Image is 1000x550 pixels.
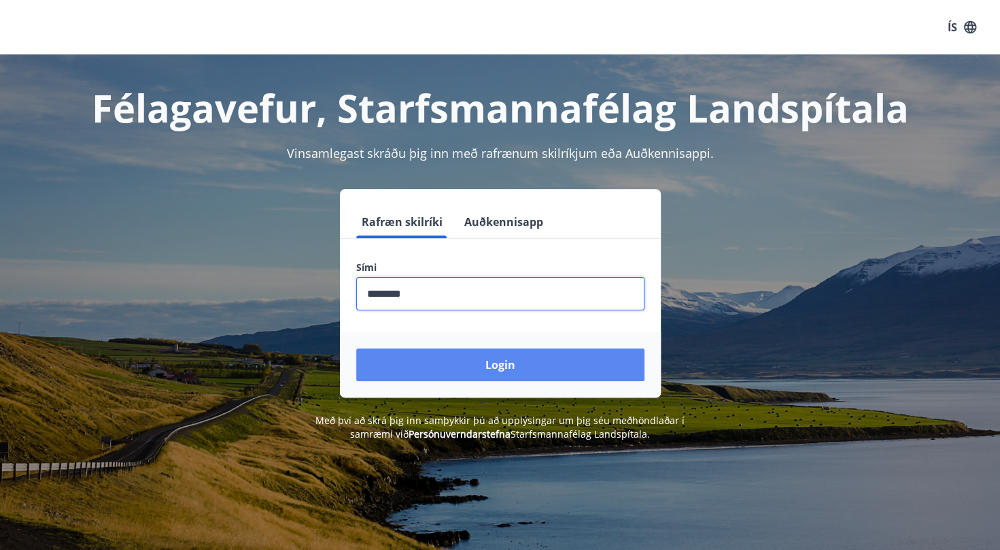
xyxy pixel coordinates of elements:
[356,261,644,274] label: Sími
[459,206,549,238] button: Auðkennisapp
[287,145,714,161] span: Vinsamlegast skráðu þig inn með rafrænum skilríkjum eða Auðkennisappi.
[940,15,984,39] button: ÍS
[356,349,644,381] button: Login
[409,427,511,440] a: Persónuverndarstefna
[356,206,448,238] button: Rafræn skilríki
[315,414,685,440] span: Með því að skrá þig inn samþykkir þú að upplýsingar um þig séu meðhöndlaðar í samræmi við Starfsm...
[27,82,973,133] h1: Félagavefur, Starfsmannafélag Landspítala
